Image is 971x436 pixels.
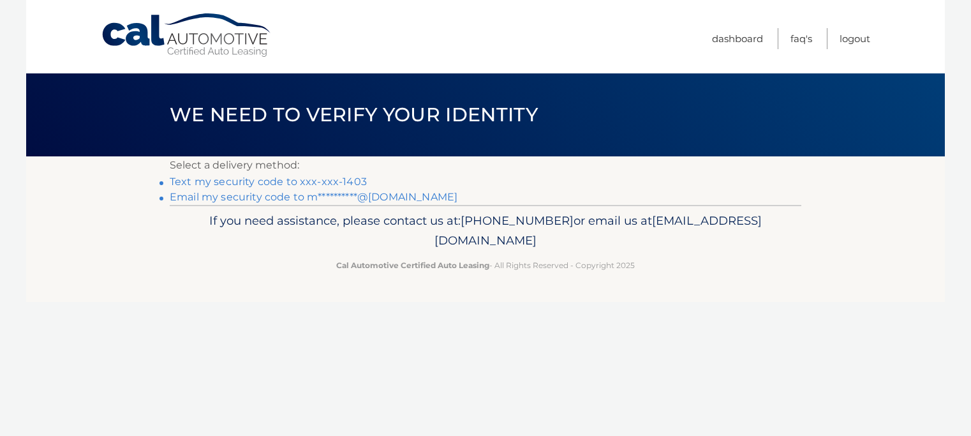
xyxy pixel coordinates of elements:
a: Text my security code to xxx-xxx-1403 [170,176,367,188]
a: Email my security code to m**********@[DOMAIN_NAME] [170,191,457,203]
p: - All Rights Reserved - Copyright 2025 [178,259,793,272]
a: FAQ's [790,28,812,49]
a: Logout [840,28,870,49]
span: We need to verify your identity [170,103,538,126]
a: Dashboard [712,28,763,49]
p: Select a delivery method: [170,156,801,174]
a: Cal Automotive [101,13,273,58]
p: If you need assistance, please contact us at: or email us at [178,211,793,252]
span: [PHONE_NUMBER] [461,213,574,228]
strong: Cal Automotive Certified Auto Leasing [336,260,489,270]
